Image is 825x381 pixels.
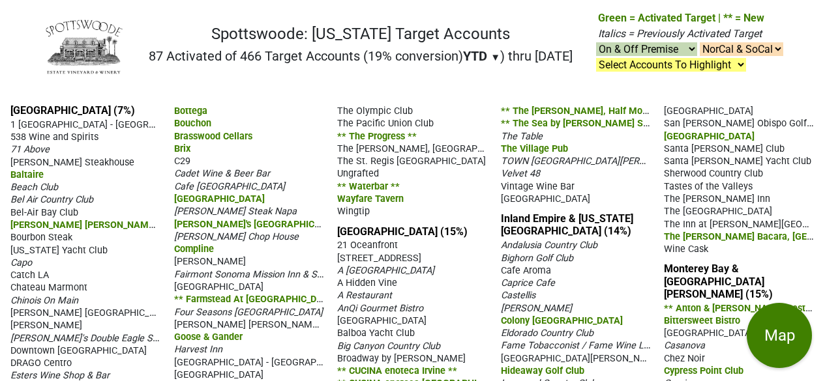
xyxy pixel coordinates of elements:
[10,295,78,306] span: Chinois On Main
[664,156,811,167] span: Santa [PERSON_NAME] Yacht Club
[174,244,214,255] span: Compline
[490,51,500,63] span: ▼
[337,290,392,301] span: A Restaurant
[174,369,263,380] span: [GEOGRAPHIC_DATA]
[10,144,50,155] span: 71 Above
[501,352,662,364] span: [GEOGRAPHIC_DATA][PERSON_NAME]
[501,154,691,167] span: TOWN [GEOGRAPHIC_DATA][PERSON_NAME]
[501,212,633,237] a: Inland Empire & [US_STATE][GEOGRAPHIC_DATA] (14%)
[174,218,344,230] span: [PERSON_NAME]'s [GEOGRAPHIC_DATA]
[337,303,423,314] span: AnQi Gourmet Bistro
[337,206,370,217] span: Wingtip
[501,117,699,129] span: ** The Sea by [PERSON_NAME] Steakhouse **
[174,168,270,179] span: Cadet Wine & Beer Bar
[10,358,72,369] span: DRAGO Centro
[10,132,98,143] span: 538 Wine and Spirits
[10,232,72,243] span: Bourbon Steak
[337,277,397,289] span: A Hidden Vine
[337,341,440,352] span: Big Canyon Country Club
[501,303,572,314] span: [PERSON_NAME]
[664,262,773,300] a: Monterey Bay & [GEOGRAPHIC_DATA][PERSON_NAME] (15%)
[337,315,427,326] span: [GEOGRAPHIC_DATA]
[501,328,593,339] span: Eldorado Country Club
[501,253,573,264] span: Bighorn Golf Club
[174,318,340,330] span: [PERSON_NAME] [PERSON_NAME] Star
[174,356,361,368] span: [GEOGRAPHIC_DATA] - [GEOGRAPHIC_DATA]
[337,240,398,251] span: 21 Oceanfront
[337,328,415,339] span: Balboa Yacht Club
[501,181,575,192] span: Vintage Wine Bar
[501,290,535,301] span: Castellis
[501,240,597,251] span: Andalusia Country Club
[174,281,263,292] span: [GEOGRAPHIC_DATA]
[174,181,285,192] span: Cafe [GEOGRAPHIC_DATA]
[598,12,764,24] span: Green = Activated Target | ** = New
[664,340,705,351] span: Casanova
[10,320,82,331] span: [PERSON_NAME]
[174,193,265,205] span: [GEOGRAPHIC_DATA]
[337,365,457,376] span: ** CUCINA enoteca Irvine **
[10,169,44,180] span: Baltaire
[501,131,543,142] span: The Table
[747,303,812,368] button: Map
[174,307,323,318] span: Four Seasons [GEOGRAPHIC_DATA]
[664,131,755,142] span: [GEOGRAPHIC_DATA]
[337,142,522,154] span: The [PERSON_NAME], [GEOGRAPHIC_DATA]
[337,118,434,129] span: The Pacific Union Club
[149,48,573,64] h2: 87 Activated of 466 Target Accounts (19% conversion) ) thru [DATE]
[664,181,753,192] span: Tastes of the Valleys
[10,218,352,231] span: [PERSON_NAME] [PERSON_NAME][GEOGRAPHIC_DATA], A [GEOGRAPHIC_DATA]
[664,365,743,376] span: Cypress Point Club
[174,106,207,117] span: Bottega
[174,156,190,167] span: C29
[174,332,243,343] span: Goose & Gander
[463,48,487,64] span: YTD
[10,270,49,281] span: Catch LA
[10,245,108,256] span: [US_STATE] Yacht Club
[337,156,486,167] span: The St. Regis [GEOGRAPHIC_DATA]
[10,194,93,205] span: Bel Air Country Club
[174,143,190,154] span: Brix
[664,328,753,339] span: [GEOGRAPHIC_DATA]
[10,345,147,356] span: Downtown [GEOGRAPHIC_DATA]
[10,370,110,381] span: Esters Wine Shop & Bar
[664,315,740,326] span: Bittersweet Bistro
[501,104,683,117] span: ** The [PERSON_NAME], Half Moon Bay **
[664,206,772,217] span: The [GEOGRAPHIC_DATA]
[174,256,246,267] span: [PERSON_NAME]
[337,353,466,364] span: Broadway by [PERSON_NAME]
[337,106,413,117] span: The Olympic Club
[501,277,555,289] span: Caprice Cafe
[337,193,404,205] span: Wayfare Tavern
[664,143,785,154] span: Santa [PERSON_NAME] Club
[10,306,174,318] span: [PERSON_NAME] [GEOGRAPHIC_DATA]
[10,257,32,268] span: Capo
[501,315,623,326] span: Colony [GEOGRAPHIC_DATA]
[664,353,705,364] span: Chez Noir
[337,225,468,238] a: [GEOGRAPHIC_DATA] (15%)
[501,143,568,154] span: The Village Pub
[501,365,584,376] span: Hideaway Golf Club
[664,193,770,205] span: The [PERSON_NAME] Inn
[10,118,205,130] span: 1 [GEOGRAPHIC_DATA] - [GEOGRAPHIC_DATA]
[10,332,196,344] span: [PERSON_NAME]'s Double Eagle Steakhouse
[664,106,753,117] span: [GEOGRAPHIC_DATA]
[174,344,222,355] span: Harvest Inn
[10,104,135,117] a: [GEOGRAPHIC_DATA] (7%)
[174,118,211,129] span: Bouchon
[664,244,708,255] span: Wine Cask
[174,131,252,142] span: Brasswood Cellars
[10,282,87,293] span: Chateau Marmont
[42,18,123,76] img: Spottswoode
[337,168,379,179] span: Ungrafted
[174,292,348,305] span: ** Farmstead At [GEOGRAPHIC_DATA] **
[10,207,78,218] span: Bel-Air Bay Club
[501,265,551,276] span: Cafe Aroma
[174,231,299,242] span: [PERSON_NAME] Chop House
[149,25,573,44] h1: Spottswoode: [US_STATE] Target Accounts
[174,268,327,280] span: Fairmont Sonoma Mission Inn & Spa
[501,193,590,205] span: [GEOGRAPHIC_DATA]
[337,265,434,276] span: A [GEOGRAPHIC_DATA]
[174,206,297,217] span: [PERSON_NAME] Steak Napa
[10,182,58,193] span: Beach Club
